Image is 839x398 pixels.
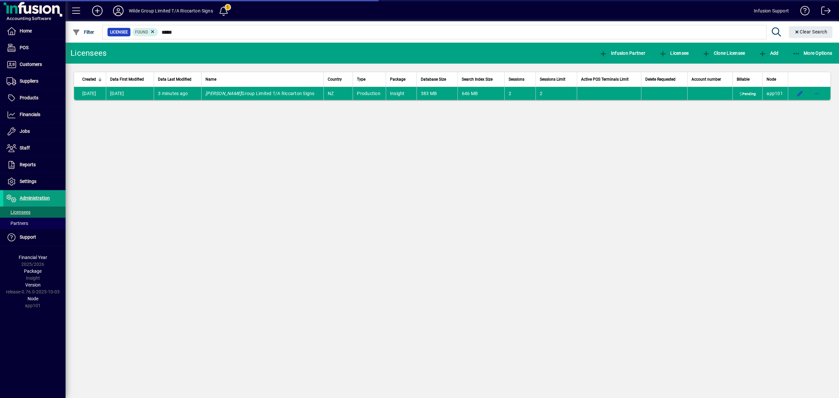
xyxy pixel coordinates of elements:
span: Data First Modified [110,76,144,83]
a: POS [3,40,66,56]
td: Insight [386,87,417,100]
span: Products [20,95,38,100]
span: Financial Year [19,255,47,260]
span: Settings [20,179,36,184]
span: Staff [20,145,30,150]
span: Clear Search [794,29,828,34]
em: [PERSON_NAME] [205,91,242,96]
button: Filter [71,26,96,38]
span: Account number [692,76,721,83]
div: Search Index Size [462,76,500,83]
td: 383 MB [417,87,458,100]
span: Created [82,76,96,83]
div: Infusion Support [754,6,789,16]
mat-chip: Found Status: Found [132,28,158,36]
span: Database Size [421,76,446,83]
span: Billable [737,76,750,83]
div: Created [82,76,102,83]
span: Infusion Partner [599,50,645,56]
span: Node [767,76,776,83]
a: Products [3,90,66,106]
button: Add [87,5,108,17]
span: Node [28,296,38,301]
td: 3 minutes ago [154,87,201,100]
span: Suppliers [20,78,38,84]
button: Infusion Partner [598,47,647,59]
button: More Options [791,47,834,59]
span: Delete Requested [645,76,675,83]
div: Type [357,76,382,83]
span: Search Index Size [462,76,493,83]
span: Found [135,30,148,34]
div: Node [767,76,784,83]
a: Suppliers [3,73,66,90]
div: Sessions [509,76,532,83]
div: Account number [692,76,729,83]
div: Name [205,76,320,83]
span: Jobs [20,129,30,134]
div: Delete Requested [645,76,683,83]
button: Edit [795,88,805,99]
div: Wilde Group Limited T/A Riccarton Signs [129,6,213,16]
a: Licensees [3,207,66,218]
a: Customers [3,56,66,73]
a: Logout [816,1,831,23]
a: Jobs [3,123,66,140]
a: Reports [3,157,66,173]
a: Support [3,229,66,246]
span: Home [20,28,32,33]
span: Financials [20,112,40,117]
td: Production [353,87,386,100]
span: Filter [72,30,94,35]
span: More Options [792,50,832,56]
div: Database Size [421,76,454,83]
span: POS [20,45,29,50]
span: Add [759,50,778,56]
span: Clone Licensee [702,50,745,56]
td: 2 [536,87,577,100]
a: Financials [3,107,66,123]
div: Billable [737,76,758,83]
span: Group Limited T/A Riccarton Signs [205,91,315,96]
button: More options [812,88,822,99]
span: Administration [20,195,50,201]
td: 2 [504,87,536,100]
span: Type [357,76,365,83]
a: Settings [3,173,66,190]
div: Active POS Terminals Limit [581,76,637,83]
a: Partners [3,218,66,229]
span: Partners [7,221,28,226]
div: Sessions Limit [540,76,573,83]
div: Data First Modified [110,76,150,83]
span: Country [328,76,342,83]
span: Customers [20,62,42,67]
button: Profile [108,5,129,17]
span: Licensee [659,50,689,56]
span: Support [20,234,36,240]
a: Staff [3,140,66,156]
div: Package [390,76,413,83]
div: Data Last Modified [158,76,197,83]
span: Data Last Modified [158,76,191,83]
td: [DATE] [74,87,106,100]
span: Sessions Limit [540,76,565,83]
button: Clone Licensee [701,47,747,59]
a: Home [3,23,66,39]
span: Licensee [110,29,128,35]
div: Licensees [70,48,107,58]
span: Package [390,76,405,83]
span: Sessions [509,76,524,83]
span: Active POS Terminals Limit [581,76,629,83]
button: Add [757,47,780,59]
span: Licensees [7,209,30,215]
span: app101.prod.infusionbusinesssoftware.com [767,91,783,96]
button: Licensee [657,47,691,59]
span: Name [205,76,216,83]
span: Package [24,269,42,274]
td: [DATE] [106,87,154,100]
td: 646 MB [458,87,504,100]
span: Version [25,282,41,288]
span: Reports [20,162,36,167]
button: Clear [789,26,833,38]
td: NZ [323,87,353,100]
